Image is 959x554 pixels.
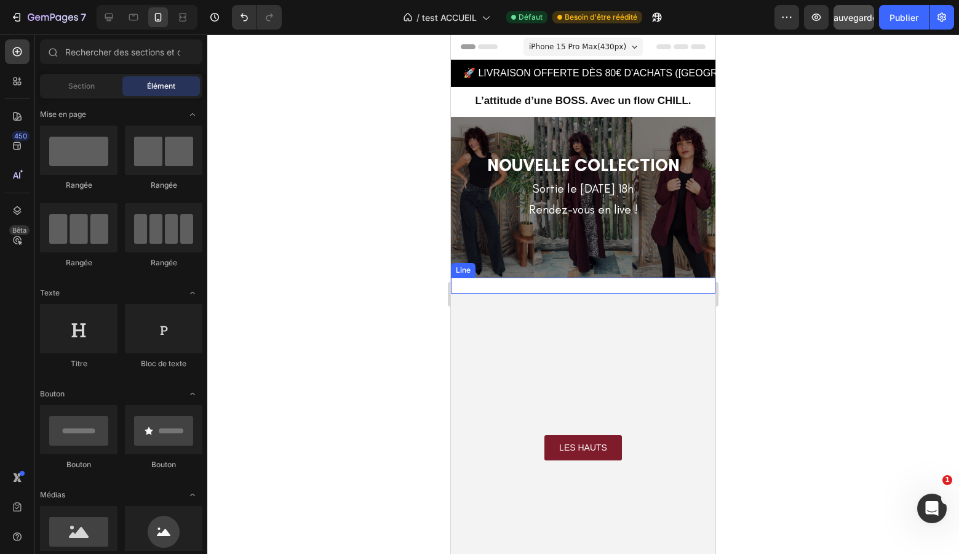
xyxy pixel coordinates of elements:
font: Bouton [151,460,176,469]
font: Bloc de texte [141,359,186,368]
span: Basculer pour ouvrir [183,105,202,124]
span: Basculer pour ouvrir [183,384,202,404]
font: Médias [40,490,65,499]
font: 1 [945,476,950,484]
font: Section [68,81,95,90]
font: Sauvegarder [828,12,880,23]
button: Sauvegarder [834,5,874,30]
font: Rangée [66,180,92,190]
iframe: Zone de conception [451,34,715,554]
font: Besoin d'être réédité [565,12,637,22]
font: Défaut [519,12,543,22]
font: test ACCUEIL [422,12,477,23]
font: Bouton [40,389,65,398]
button: Publier [879,5,929,30]
font: Texte [40,288,60,297]
button: 7 [5,5,92,30]
font: Rangée [66,258,92,267]
font: Élément [147,81,175,90]
font: 450 [14,132,27,140]
font: Publier [889,12,918,23]
font: Rangée [151,258,177,267]
font: Titre [71,359,87,368]
span: Basculer pour ouvrir [183,283,202,303]
font: Mise en page [40,110,86,119]
span: Basculer pour ouvrir [183,485,202,505]
font: Bêta [12,226,26,235]
font: Rangée [151,180,177,190]
font: / [416,12,420,23]
iframe: Chat en direct par interphone [917,494,947,523]
font: Bouton [66,460,91,469]
div: Annuler/Rétablir [232,5,282,30]
input: Rechercher des sections et des éléments [40,39,202,64]
font: 7 [81,11,86,23]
